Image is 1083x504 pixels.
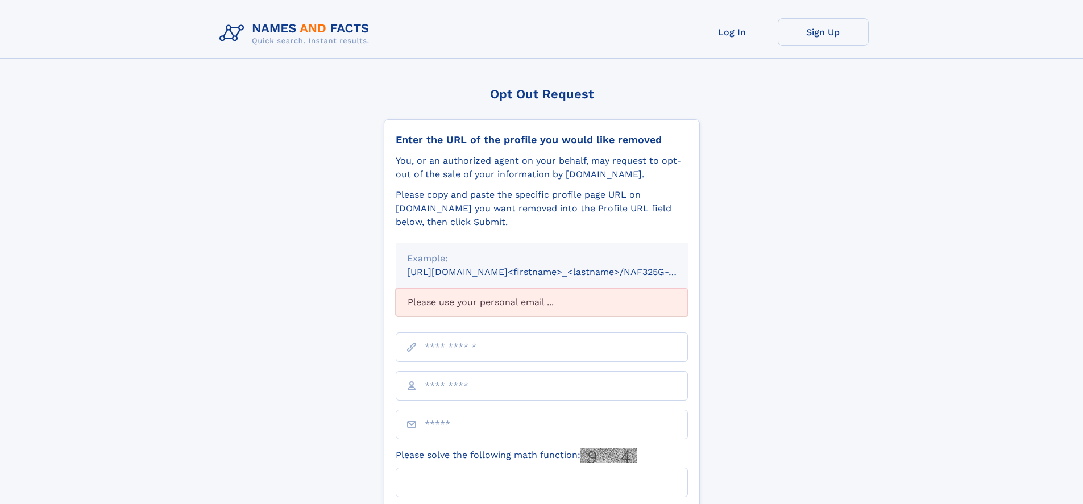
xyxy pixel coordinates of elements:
a: Sign Up [778,18,869,46]
small: [URL][DOMAIN_NAME]<firstname>_<lastname>/NAF325G-xxxxxxxx [407,266,709,277]
a: Log In [687,18,778,46]
div: Please copy and paste the specific profile page URL on [DOMAIN_NAME] you want removed into the Pr... [396,188,688,229]
div: Please use your personal email ... [396,288,688,316]
div: You, or an authorized agent on your behalf, may request to opt-out of the sale of your informatio... [396,154,688,181]
img: Logo Names and Facts [215,18,379,49]
div: Example: [407,252,677,265]
label: Please solve the following math function: [396,448,637,463]
div: Enter the URL of the profile you would like removed [396,134,688,146]
div: Opt Out Request [384,87,700,101]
